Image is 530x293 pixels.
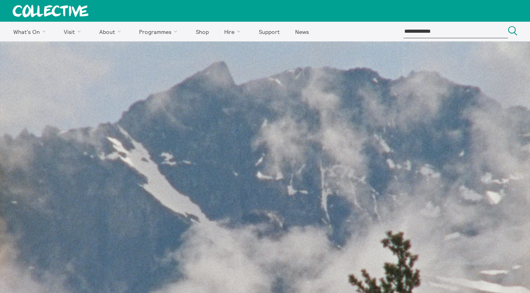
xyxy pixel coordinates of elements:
[92,22,131,41] a: About
[6,22,56,41] a: What's On
[189,22,216,41] a: Shop
[57,22,91,41] a: Visit
[288,22,316,41] a: News
[252,22,286,41] a: Support
[132,22,188,41] a: Programmes
[218,22,251,41] a: Hire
